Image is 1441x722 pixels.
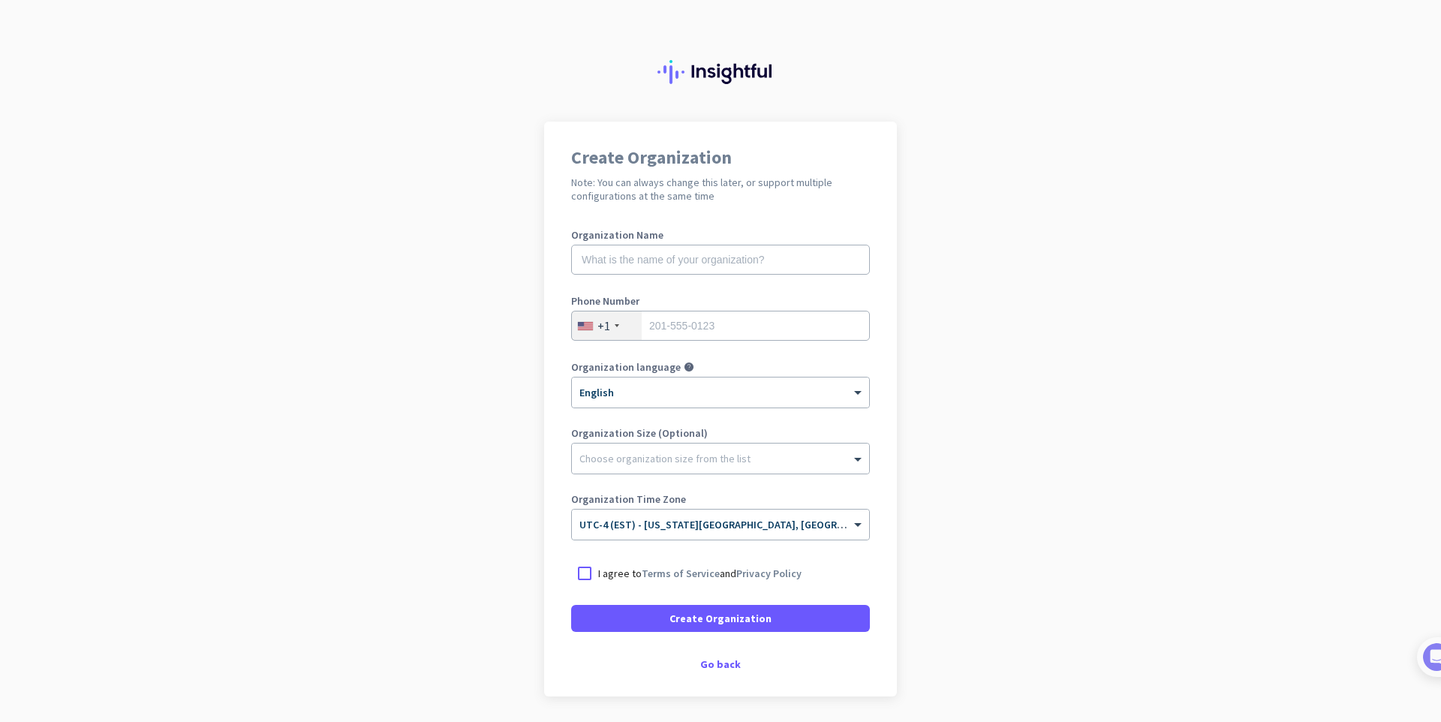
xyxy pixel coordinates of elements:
button: Create Organization [571,605,870,632]
i: help [684,362,694,372]
a: Terms of Service [642,567,720,580]
label: Organization language [571,362,681,372]
div: Go back [571,659,870,669]
input: What is the name of your organization? [571,245,870,275]
label: Organization Size (Optional) [571,428,870,438]
img: Insightful [657,60,784,84]
label: Organization Time Zone [571,494,870,504]
h2: Note: You can always change this later, or support multiple configurations at the same time [571,176,870,203]
input: 201-555-0123 [571,311,870,341]
label: Organization Name [571,230,870,240]
span: Create Organization [669,611,772,626]
p: I agree to and [598,566,802,581]
h1: Create Organization [571,149,870,167]
label: Phone Number [571,296,870,306]
a: Privacy Policy [736,567,802,580]
div: +1 [597,318,610,333]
